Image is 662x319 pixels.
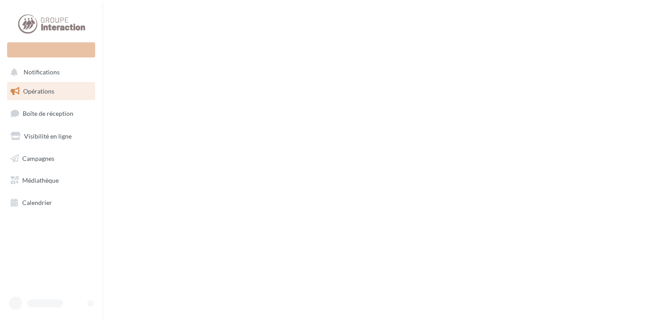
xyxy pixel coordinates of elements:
[23,87,54,95] span: Opérations
[22,176,59,184] span: Médiathèque
[22,199,52,206] span: Calendrier
[5,171,97,190] a: Médiathèque
[5,127,97,146] a: Visibilité en ligne
[7,42,95,57] div: Nouvelle campagne
[5,82,97,101] a: Opérations
[24,69,60,76] span: Notifications
[5,149,97,168] a: Campagnes
[23,110,73,117] span: Boîte de réception
[22,154,54,162] span: Campagnes
[24,132,72,140] span: Visibilité en ligne
[5,104,97,123] a: Boîte de réception
[5,193,97,212] a: Calendrier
